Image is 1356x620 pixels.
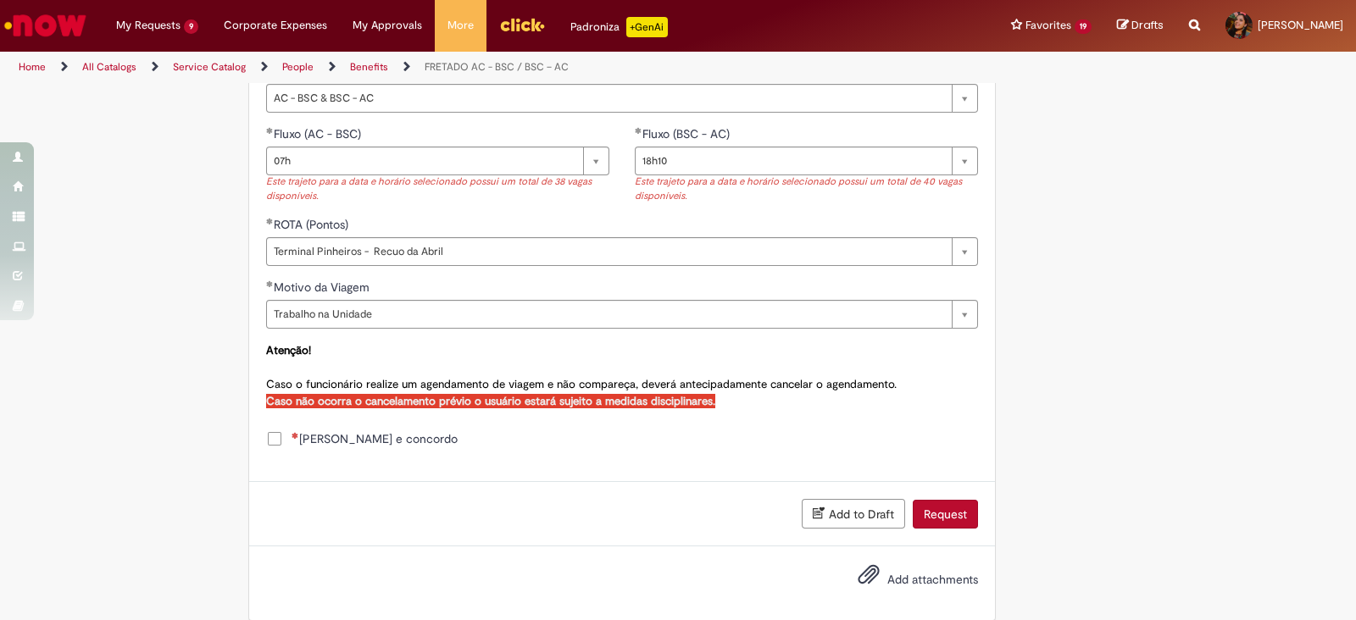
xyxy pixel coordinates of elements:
[626,17,668,37] p: +GenAi
[353,17,422,34] span: My Approvals
[350,60,388,74] a: Benefits
[274,85,943,112] span: AC - BSC & BSC - AC
[116,17,181,34] span: My Requests
[274,280,373,295] span: Motivo da Viagem
[274,238,943,265] span: Terminal Pinheiros - Recuo da Abril
[282,60,314,74] a: People
[13,52,892,83] ul: Page breadcrumbs
[274,301,943,328] span: Trabalho na Unidade
[1025,17,1071,34] span: Favorites
[1075,19,1092,34] span: 19
[2,8,89,42] img: ServiceNow
[635,127,642,134] span: Required Filled
[224,17,327,34] span: Corporate Expenses
[266,280,274,287] span: Required Filled
[853,559,884,598] button: Add attachments
[1117,18,1164,34] a: Drafts
[266,175,609,203] div: Este trajeto para a data e horário selecionado possui um total de 38 vagas disponíveis.
[292,430,458,447] span: [PERSON_NAME] e concordo
[274,217,352,232] span: ROTA (Pontos)
[802,499,905,529] button: Add to Draft
[266,127,274,134] span: Required Filled
[1258,18,1343,32] span: [PERSON_NAME]
[266,394,715,408] strong: Caso não ocorra o cancelamento prévio o usuário estará sujeito a medidas disciplinares.
[82,60,136,74] a: All Catalogs
[499,12,545,37] img: click_logo_yellow_360x200.png
[184,19,198,34] span: 9
[274,126,364,141] span: Fluxo (AC - BSC)
[266,218,274,224] span: Required Filled
[173,60,246,74] a: Service Catalog
[19,60,46,74] a: Home
[292,432,299,439] span: Required
[635,175,978,203] div: Este trajeto para a data e horário selecionado possui um total de 40 vagas disponíveis.
[570,17,668,37] div: Padroniza
[642,147,943,174] span: 18h10
[1131,17,1164,33] span: Drafts
[274,147,575,174] span: 07h
[913,500,978,529] button: Request
[887,573,978,588] span: Add attachments
[266,343,897,408] span: Caso o funcionário realize um agendamento de viagem e não compareça, deverá antecipadamente cance...
[425,60,569,74] a: FRETADO AC - BSC / BSC – AC
[266,343,311,357] strong: Atenção!
[642,126,733,141] span: Fluxo (BSC - AC)
[447,17,474,34] span: More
